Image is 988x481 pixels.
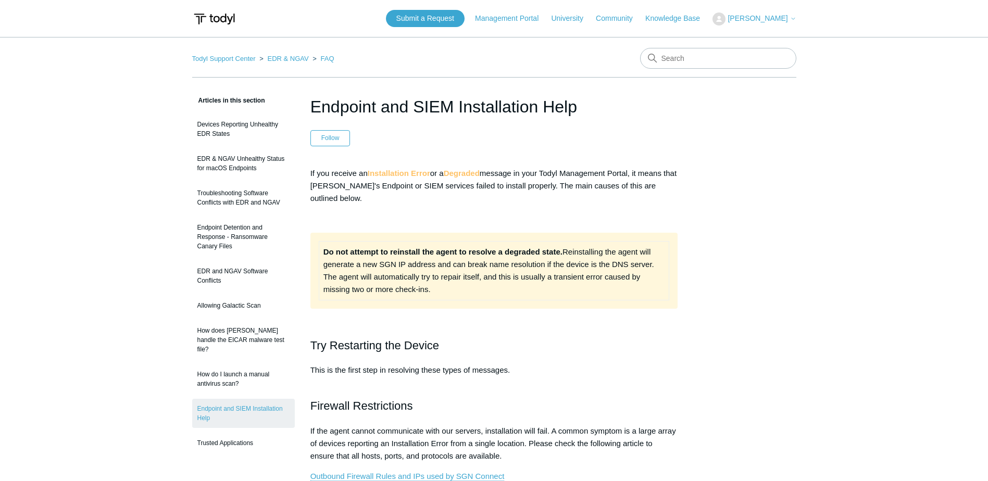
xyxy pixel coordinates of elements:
a: EDR & NGAV Unhealthy Status for macOS Endpoints [192,149,295,178]
a: Endpoint Detention and Response - Ransomware Canary Files [192,218,295,256]
span: [PERSON_NAME] [728,14,787,22]
a: EDR & NGAV [267,55,308,62]
a: Devices Reporting Unhealthy EDR States [192,115,295,144]
p: This is the first step in resolving these types of messages. [310,364,678,389]
h2: Firewall Restrictions [310,397,678,415]
a: Allowing Galactic Scan [192,296,295,315]
a: Troubleshooting Software Conflicts with EDR and NGAV [192,183,295,212]
p: If you receive an or a message in your Todyl Management Portal, it means that [PERSON_NAME]'s End... [310,167,678,205]
strong: Installation Error [368,169,430,178]
button: Follow Article [310,130,351,146]
button: [PERSON_NAME] [712,12,796,26]
a: Endpoint and SIEM Installation Help [192,399,295,428]
p: If the agent cannot communicate with our servers, installation will fail. A common symptom is a l... [310,425,678,462]
input: Search [640,48,796,69]
a: Knowledge Base [645,13,710,24]
a: Outbound Firewall Rules and IPs used by SGN Connect [310,472,505,481]
a: Todyl Support Center [192,55,256,62]
a: How do I launch a manual antivirus scan? [192,364,295,394]
h2: Try Restarting the Device [310,336,678,355]
a: Community [596,13,643,24]
a: Trusted Applications [192,433,295,453]
li: FAQ [310,55,334,62]
a: EDR and NGAV Software Conflicts [192,261,295,290]
a: FAQ [321,55,334,62]
a: Management Portal [475,13,549,24]
a: Submit a Request [386,10,465,27]
li: EDR & NGAV [257,55,310,62]
img: Todyl Support Center Help Center home page [192,9,236,29]
strong: Do not attempt to reinstall the agent to resolve a degraded state. [323,247,562,256]
strong: Degraded [444,169,480,178]
span: Articles in this section [192,97,265,104]
li: Todyl Support Center [192,55,258,62]
a: University [551,13,593,24]
a: How does [PERSON_NAME] handle the EICAR malware test file? [192,321,295,359]
h1: Endpoint and SIEM Installation Help [310,94,678,119]
td: Reinstalling the agent will generate a new SGN IP address and can break name resolution if the de... [319,241,669,300]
